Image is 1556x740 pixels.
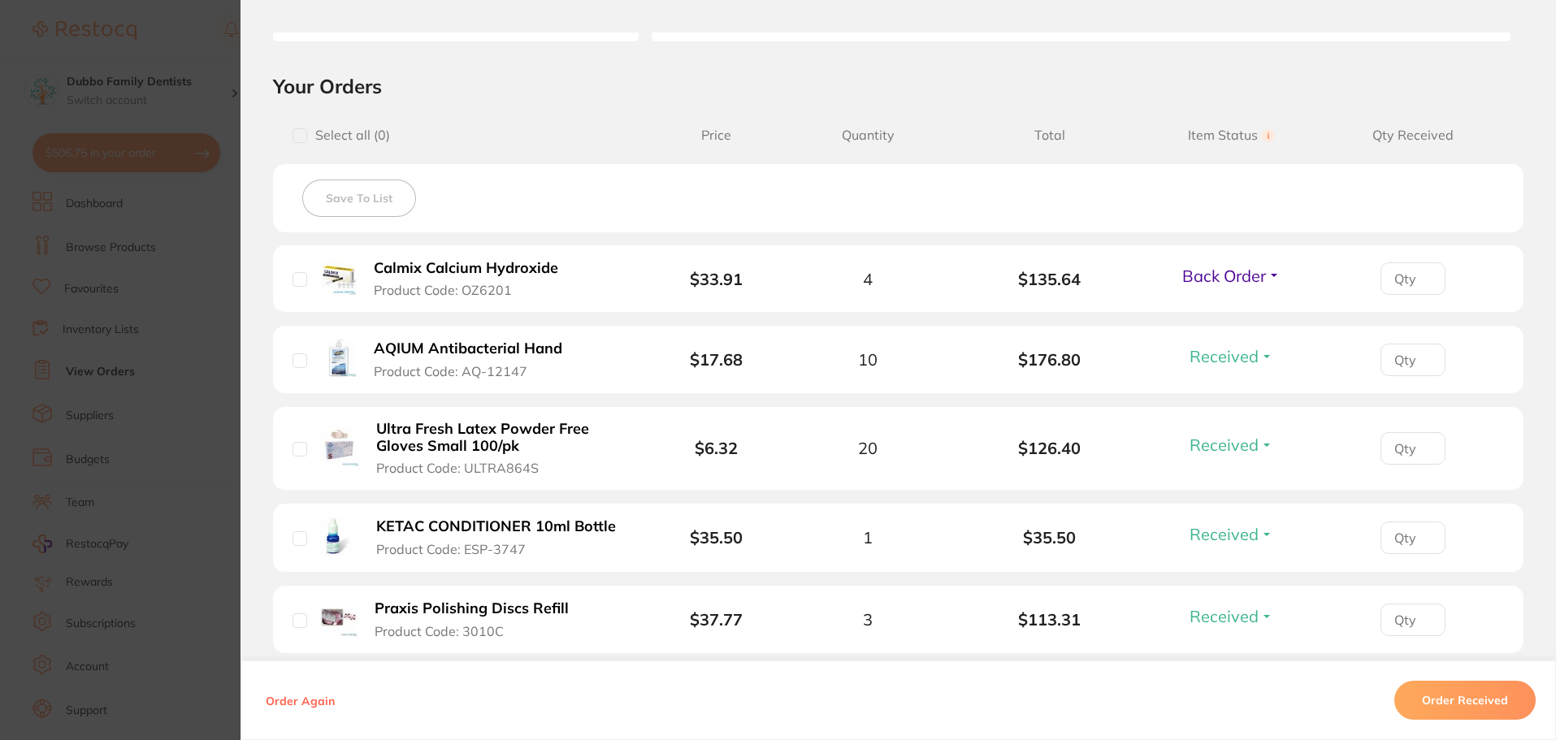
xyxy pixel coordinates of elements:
[1141,128,1323,143] span: Item Status
[1185,435,1278,455] button: Received
[1394,681,1536,720] button: Order Received
[261,693,340,708] button: Order Again
[319,339,357,376] img: AQIUM Antibacterial Hand
[1380,262,1445,295] input: Qty
[370,599,587,639] button: Praxis Polishing Discs Refill Product Code: 3010C
[777,128,959,143] span: Quantity
[375,600,569,617] b: Praxis Polishing Discs Refill
[690,609,743,630] b: $37.77
[319,258,357,296] img: Calmix Calcium Hydroxide
[959,270,1141,288] b: $135.64
[375,624,504,638] span: Product Code: 3010C
[959,128,1141,143] span: Total
[858,439,878,457] span: 20
[695,438,738,458] b: $6.32
[1322,128,1504,143] span: Qty Received
[690,269,743,289] b: $33.91
[1380,432,1445,465] input: Qty
[1185,606,1278,626] button: Received
[863,270,873,288] span: 4
[1185,346,1278,366] button: Received
[273,74,1523,98] h2: Your Orders
[1190,435,1259,455] span: Received
[1182,266,1266,286] span: Back Order
[858,350,878,369] span: 10
[1190,524,1259,544] span: Received
[376,542,526,556] span: Product Code: ESP-3747
[1380,344,1445,376] input: Qty
[307,128,390,143] span: Select all ( 0 )
[656,128,777,143] span: Price
[376,518,616,535] b: KETAC CONDITIONER 10ml Bottle
[959,610,1141,629] b: $113.31
[371,420,632,477] button: Ultra Fresh Latex Powder Free Gloves Small 100/pk Product Code: ULTRA864S
[690,527,743,547] b: $35.50
[863,528,873,547] span: 1
[374,340,562,357] b: AQIUM Antibacterial Hand
[1190,346,1259,366] span: Received
[959,439,1141,457] b: $126.40
[302,180,416,217] button: Save To List
[319,517,359,556] img: KETAC CONDITIONER 10ml Bottle
[319,599,358,637] img: Praxis Polishing Discs Refill
[959,350,1141,369] b: $176.80
[1190,606,1259,626] span: Received
[369,340,582,379] button: AQIUM Antibacterial Hand Product Code: AQ-12147
[374,364,527,379] span: Product Code: AQ-12147
[376,421,627,454] b: Ultra Fresh Latex Powder Free Gloves Small 100/pk
[1177,266,1285,286] button: Back Order
[959,528,1141,547] b: $35.50
[371,517,632,557] button: KETAC CONDITIONER 10ml Bottle Product Code: ESP-3747
[374,283,512,297] span: Product Code: OZ6201
[1380,604,1445,636] input: Qty
[1185,524,1278,544] button: Received
[319,426,359,466] img: Ultra Fresh Latex Powder Free Gloves Small 100/pk
[369,259,578,299] button: Calmix Calcium Hydroxide Product Code: OZ6201
[690,349,743,370] b: $17.68
[376,461,539,475] span: Product Code: ULTRA864S
[374,260,558,277] b: Calmix Calcium Hydroxide
[1380,521,1445,554] input: Qty
[863,610,873,629] span: 3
